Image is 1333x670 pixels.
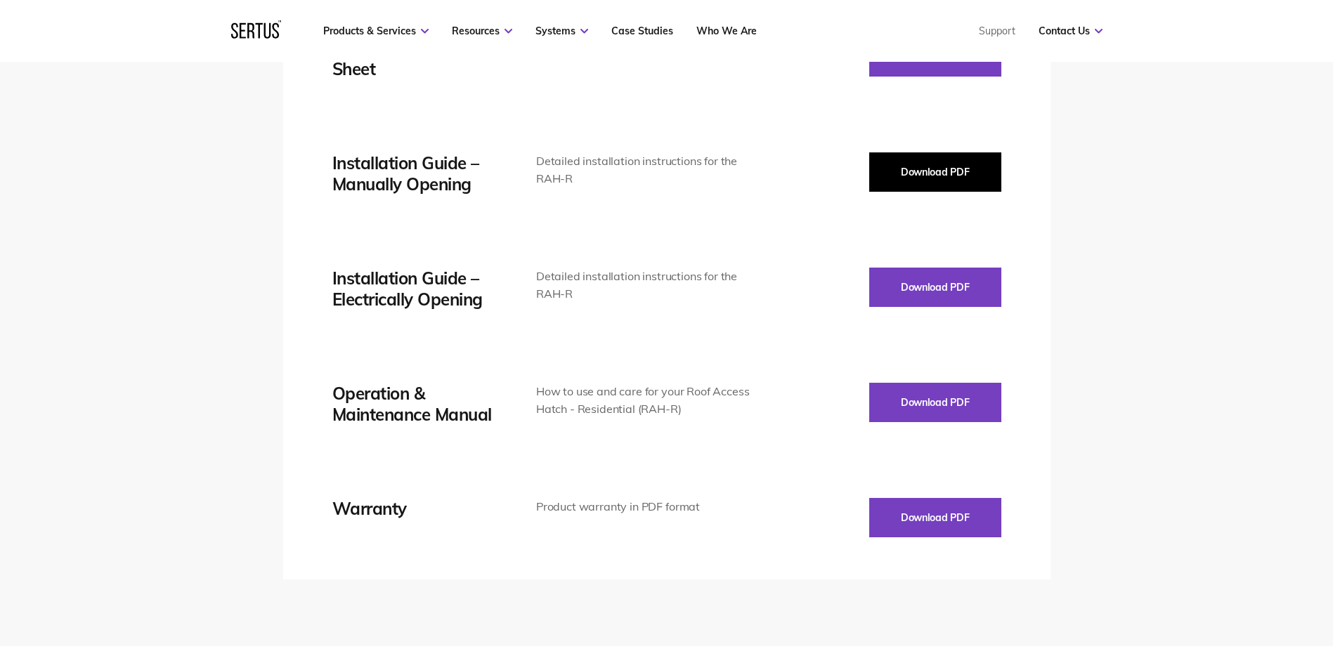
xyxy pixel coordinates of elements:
[332,383,494,425] div: Operation & Maintenance Manual
[535,25,588,37] a: Systems
[536,383,769,419] div: How to use and care for your Roof Access Hatch - Residential (RAH-R)
[869,152,1001,192] button: Download PDF
[536,268,769,303] div: Detailed installation instructions for the RAH-R
[332,498,494,519] div: Warranty
[611,25,673,37] a: Case Studies
[869,383,1001,422] button: Download PDF
[323,25,429,37] a: Products & Services
[869,498,1001,537] button: Download PDF
[979,25,1015,37] a: Support
[536,498,769,516] div: Product warranty in PDF format
[452,25,512,37] a: Resources
[869,268,1001,307] button: Download PDF
[696,25,757,37] a: Who We Are
[332,152,494,195] div: Installation Guide – Manually Opening
[536,152,769,188] div: Detailed installation instructions for the RAH-R
[1080,507,1333,670] iframe: Chat Widget
[332,268,494,310] div: Installation Guide – Electrically Opening
[1039,25,1103,37] a: Contact Us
